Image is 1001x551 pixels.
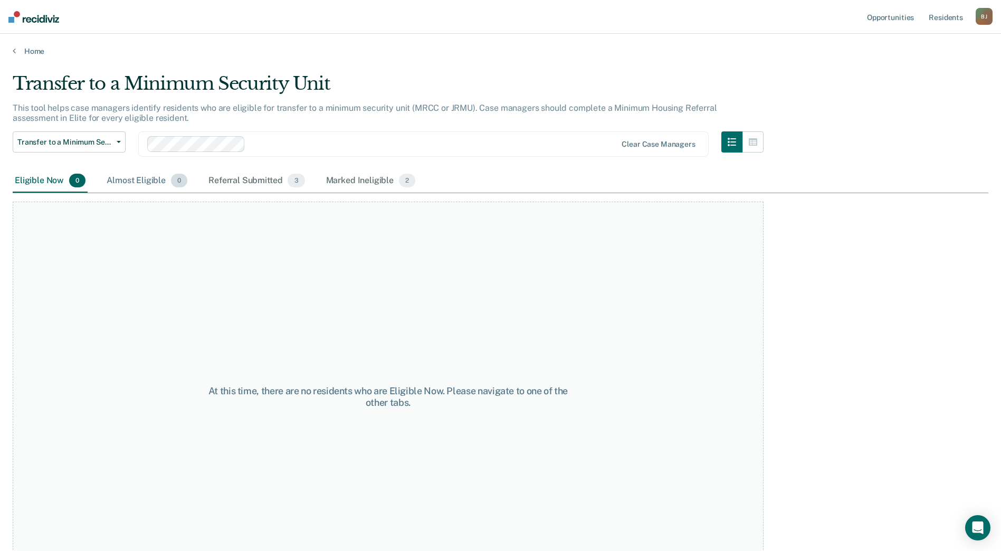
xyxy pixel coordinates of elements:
[288,174,304,187] span: 3
[976,8,993,25] button: BJ
[965,515,990,540] div: Open Intercom Messenger
[13,73,764,103] div: Transfer to a Minimum Security Unit
[13,169,88,193] div: Eligible Now0
[171,174,187,187] span: 0
[13,46,988,56] a: Home
[13,131,126,153] button: Transfer to a Minimum Security Unit
[17,138,112,147] span: Transfer to a Minimum Security Unit
[69,174,85,187] span: 0
[976,8,993,25] div: B J
[104,169,189,193] div: Almost Eligible0
[324,169,418,193] div: Marked Ineligible2
[622,140,695,149] div: Clear case managers
[399,174,415,187] span: 2
[201,385,575,408] div: At this time, there are no residents who are Eligible Now. Please navigate to one of the other tabs.
[8,11,59,23] img: Recidiviz
[13,103,717,123] p: This tool helps case managers identify residents who are eligible for transfer to a minimum secur...
[206,169,307,193] div: Referral Submitted3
